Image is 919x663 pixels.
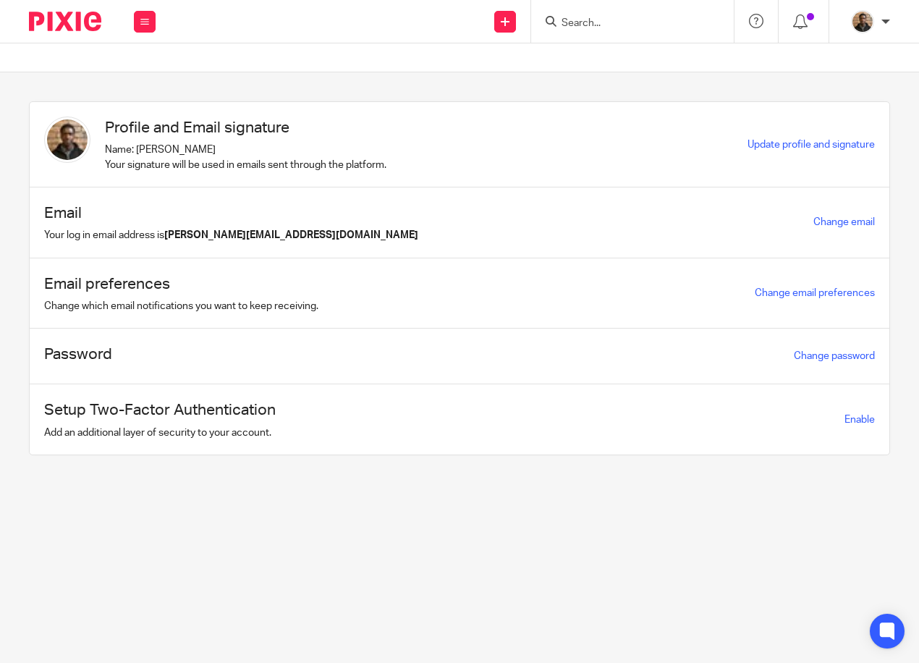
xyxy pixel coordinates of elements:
[44,299,318,313] p: Change which email notifications you want to keep receiving.
[794,351,875,361] a: Change password
[164,230,418,240] b: [PERSON_NAME][EMAIL_ADDRESS][DOMAIN_NAME]
[44,273,318,295] h1: Email preferences
[44,343,112,366] h1: Password
[844,415,875,425] span: Enable
[105,143,386,172] p: Name: [PERSON_NAME] Your signature will be used in emails sent through the platform.
[851,10,874,33] img: WhatsApp%20Image%202025-04-23%20.jpg
[105,117,386,139] h1: Profile and Email signature
[755,288,875,298] a: Change email preferences
[44,117,90,163] img: WhatsApp%20Image%202025-04-23%20.jpg
[560,17,690,30] input: Search
[813,217,875,227] a: Change email
[44,426,276,440] p: Add an additional layer of security to your account.
[748,140,875,150] a: Update profile and signature
[44,228,418,242] p: Your log in email address is
[44,202,418,224] h1: Email
[29,12,101,31] img: Pixie
[44,399,276,421] h1: Setup Two-Factor Authentication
